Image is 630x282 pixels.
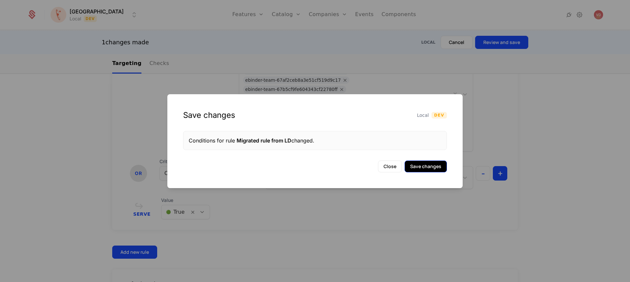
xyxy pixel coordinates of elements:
button: Close [378,161,402,172]
div: Conditions for rule changed. [189,137,441,144]
span: Local [417,112,429,119]
span: Migrated rule from LD [237,137,291,144]
div: Save changes [183,110,235,120]
span: Dev [431,112,447,119]
button: Save changes [405,161,447,172]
